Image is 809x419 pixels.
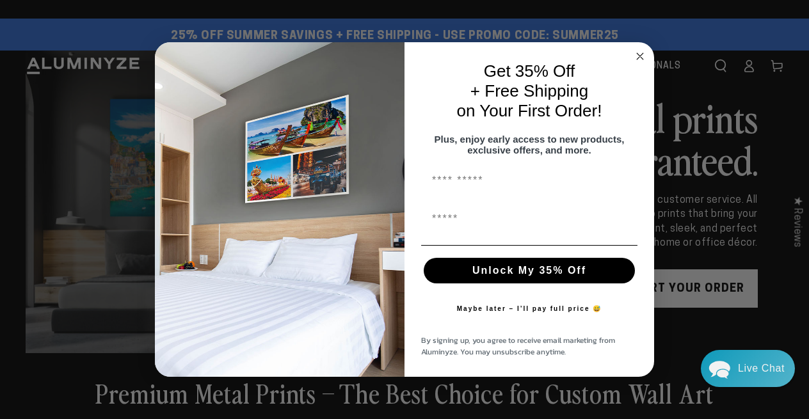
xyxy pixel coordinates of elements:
[738,350,785,387] div: Contact Us Directly
[470,81,588,100] span: + Free Shipping
[421,245,637,246] img: underline
[435,134,625,155] span: Plus, enjoy early access to new products, exclusive offers, and more.
[451,296,609,322] button: Maybe later – I’ll pay full price 😅
[701,350,795,387] div: Chat widget toggle
[484,61,575,81] span: Get 35% Off
[457,101,602,120] span: on Your First Order!
[424,258,635,283] button: Unlock My 35% Off
[421,335,615,358] span: By signing up, you agree to receive email marketing from Aluminyze. You may unsubscribe anytime.
[155,42,404,377] img: 728e4f65-7e6c-44e2-b7d1-0292a396982f.jpeg
[632,49,648,64] button: Close dialog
